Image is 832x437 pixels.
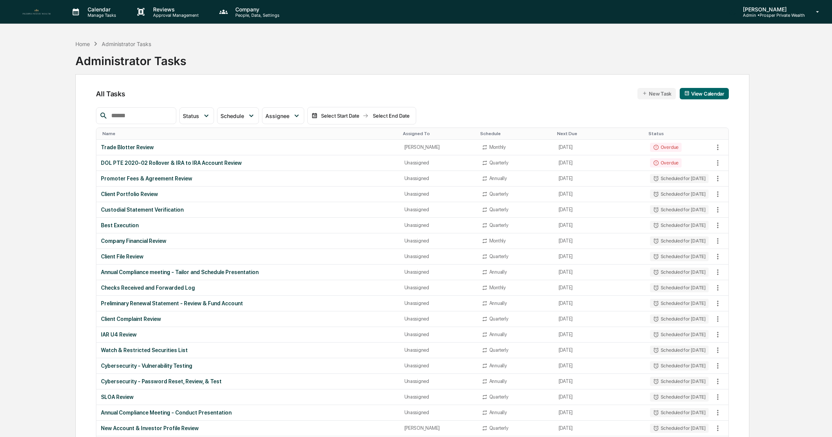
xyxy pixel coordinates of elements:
[101,285,395,291] div: Checks Received and Forwarded Log
[101,222,395,228] div: Best Execution
[808,412,828,432] iframe: Open customer support
[404,394,473,400] div: Unassigned
[650,424,709,433] div: Scheduled for [DATE]
[480,131,551,136] div: Toggle SortBy
[489,332,507,337] div: Annually
[404,285,473,290] div: Unassigned
[650,299,709,308] div: Scheduled for [DATE]
[489,238,506,244] div: Monthly
[404,175,473,181] div: Unassigned
[404,332,473,337] div: Unassigned
[737,13,805,18] p: Admin • Prosper Private Wealth
[650,392,709,402] div: Scheduled for [DATE]
[311,113,318,119] img: calendar
[489,300,507,306] div: Annually
[404,191,473,197] div: Unassigned
[81,13,120,18] p: Manage Tasks
[404,363,473,368] div: Unassigned
[554,421,645,436] td: [DATE]
[101,347,395,353] div: Watch & Restricted Securities List
[650,408,709,417] div: Scheduled for [DATE]
[554,202,645,218] td: [DATE]
[489,316,508,322] div: Quarterly
[650,361,709,370] div: Scheduled for [DATE]
[101,175,395,182] div: Promoter Fees & Agreement Review
[404,222,473,228] div: Unassigned
[489,269,507,275] div: Annually
[650,314,709,324] div: Scheduled for [DATE]
[101,316,395,322] div: Client Complaint Review
[101,363,395,369] div: Cybersecurity - Vulnerability Testing
[102,41,151,47] div: Administrator Tasks
[403,131,474,136] div: Toggle SortBy
[554,249,645,265] td: [DATE]
[489,160,508,166] div: Quarterly
[101,378,395,384] div: Cybersecurity - Password Reset, Review, & Test
[102,131,396,136] div: Toggle SortBy
[404,207,473,212] div: Unassigned
[81,6,120,13] p: Calendar
[489,394,508,400] div: Quarterly
[554,155,645,171] td: [DATE]
[404,347,473,353] div: Unassigned
[650,205,709,214] div: Scheduled for [DATE]
[101,191,395,197] div: Client Portfolio Review
[554,405,645,421] td: [DATE]
[101,207,395,213] div: Custodial Statement Verification
[489,378,507,384] div: Annually
[554,140,645,155] td: [DATE]
[101,425,395,431] div: New Account & Investor Profile Review
[319,113,361,119] div: Select Start Date
[489,175,507,181] div: Annually
[489,363,507,368] div: Annually
[554,358,645,374] td: [DATE]
[684,91,690,96] img: calendar
[404,425,473,431] div: [PERSON_NAME]
[489,285,506,290] div: Monthly
[101,410,395,416] div: Annual Compliance Meeting - Conduct Presentation
[554,265,645,280] td: [DATE]
[489,347,508,353] div: Quarterly
[489,144,506,150] div: Monthly
[554,280,645,296] td: [DATE]
[147,13,203,18] p: Approval Management
[220,113,244,119] span: Schedule
[554,187,645,202] td: [DATE]
[183,113,199,119] span: Status
[404,269,473,275] div: Unassigned
[554,296,645,311] td: [DATE]
[404,144,473,150] div: [PERSON_NAME]
[101,238,395,244] div: Company Financial Review
[637,88,676,99] button: New Task
[404,316,473,322] div: Unassigned
[650,252,709,261] div: Scheduled for [DATE]
[265,113,289,119] span: Assignee
[404,238,473,244] div: Unassigned
[404,300,473,306] div: Unassigned
[554,343,645,358] td: [DATE]
[554,171,645,187] td: [DATE]
[363,113,369,119] img: arrow right
[557,131,642,136] div: Toggle SortBy
[489,254,508,259] div: Quarterly
[554,327,645,343] td: [DATE]
[650,268,709,277] div: Scheduled for [DATE]
[147,6,203,13] p: Reviews
[650,236,709,246] div: Scheduled for [DATE]
[18,5,55,19] img: logo
[489,191,508,197] div: Quarterly
[554,389,645,405] td: [DATE]
[101,300,395,306] div: Preliminary Renewal Statement - Review & Fund Account
[650,283,709,292] div: Scheduled for [DATE]
[650,346,709,355] div: Scheduled for [DATE]
[101,394,395,400] div: SLOA Review
[489,410,507,415] div: Annually
[554,233,645,249] td: [DATE]
[404,378,473,384] div: Unassigned
[101,144,395,150] div: Trade Blotter Review
[489,222,508,228] div: Quarterly
[680,88,729,99] button: View Calendar
[101,254,395,260] div: Client File Review
[650,377,709,386] div: Scheduled for [DATE]
[404,160,473,166] div: Unassigned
